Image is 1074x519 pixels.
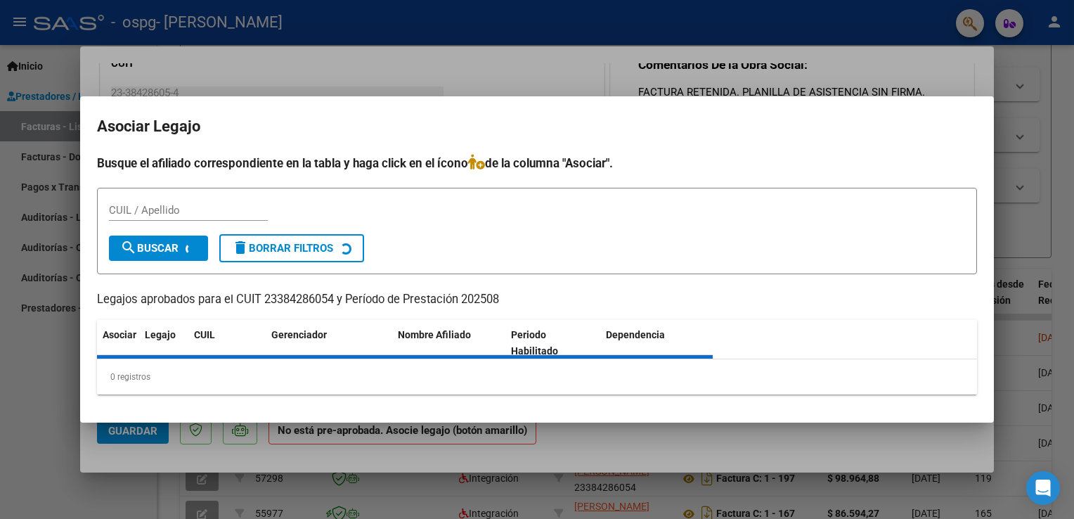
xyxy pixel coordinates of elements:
[600,320,713,366] datatable-header-cell: Dependencia
[392,320,505,366] datatable-header-cell: Nombre Afiliado
[97,113,977,140] h2: Asociar Legajo
[194,329,215,340] span: CUIL
[97,291,977,309] p: Legajos aprobados para el CUIT 23384286054 y Período de Prestación 202508
[606,329,665,340] span: Dependencia
[120,242,179,255] span: Buscar
[505,320,600,366] datatable-header-cell: Periodo Habilitado
[97,154,977,172] h4: Busque el afiliado correspondiente en la tabla y haga click en el ícono de la columna "Asociar".
[139,320,188,366] datatable-header-cell: Legajo
[1026,471,1060,505] div: Open Intercom Messenger
[109,236,208,261] button: Buscar
[97,320,139,366] datatable-header-cell: Asociar
[97,359,977,395] div: 0 registros
[266,320,392,366] datatable-header-cell: Gerenciador
[511,329,558,357] span: Periodo Habilitado
[232,239,249,256] mat-icon: delete
[271,329,327,340] span: Gerenciador
[188,320,266,366] datatable-header-cell: CUIL
[398,329,471,340] span: Nombre Afiliado
[232,242,333,255] span: Borrar Filtros
[103,329,136,340] span: Asociar
[145,329,176,340] span: Legajo
[219,234,364,262] button: Borrar Filtros
[120,239,137,256] mat-icon: search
